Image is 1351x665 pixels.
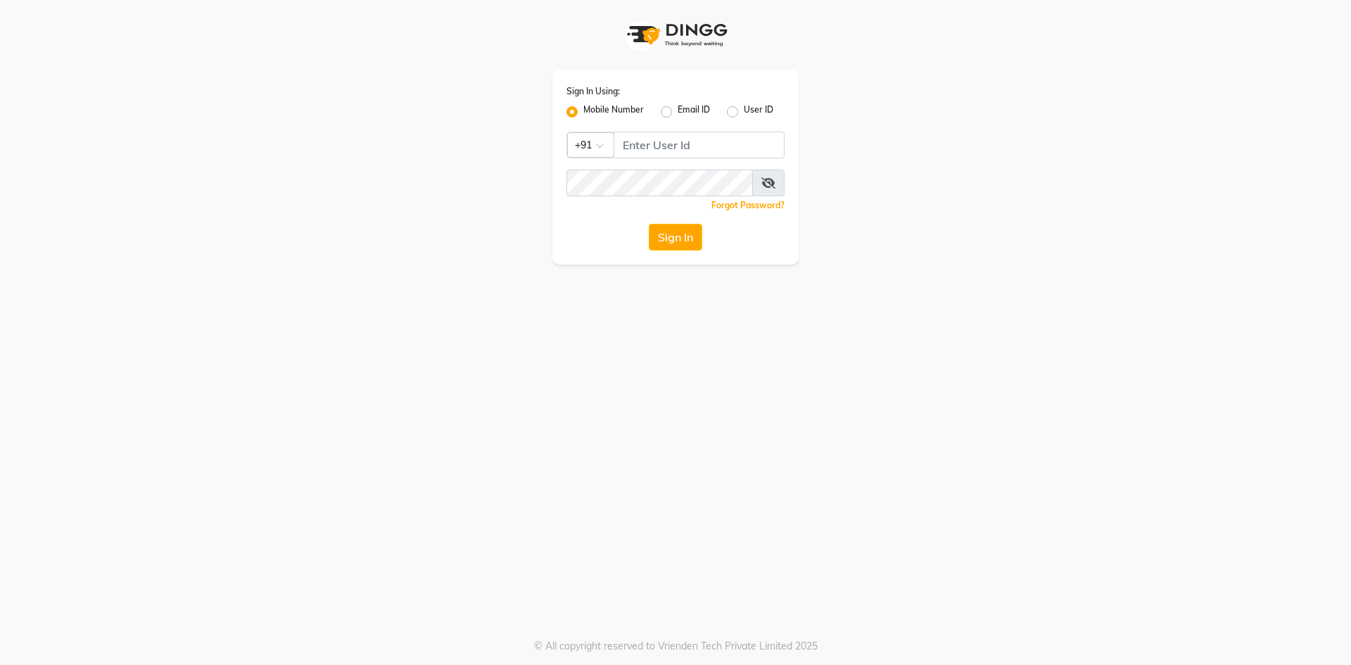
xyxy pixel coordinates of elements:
label: Email ID [678,103,710,120]
img: logo1.svg [619,14,732,56]
input: Username [614,132,785,158]
label: User ID [744,103,773,120]
a: Forgot Password? [711,200,785,210]
label: Sign In Using: [566,85,620,98]
button: Sign In [649,224,702,251]
label: Mobile Number [583,103,644,120]
input: Username [566,170,753,196]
